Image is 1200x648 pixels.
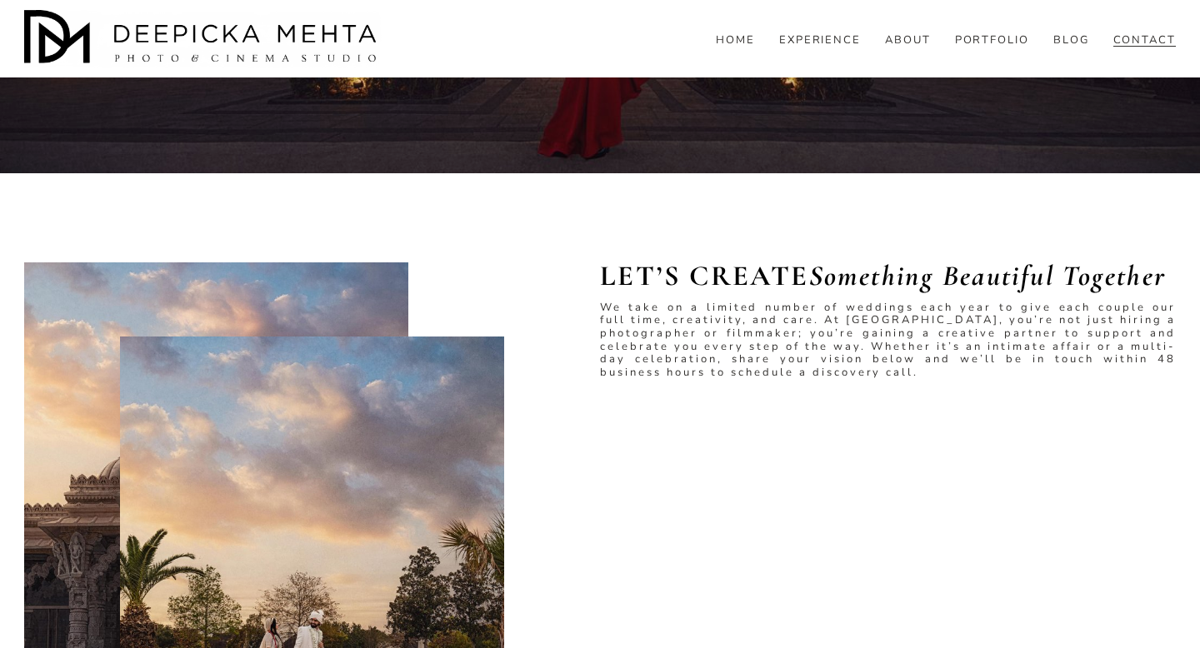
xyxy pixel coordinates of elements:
[809,259,1054,293] em: Something Beautiful
[24,10,382,68] img: Austin Wedding Photographer - Deepicka Mehta Photography &amp; Cinematography
[779,32,862,47] a: EXPERIENCE
[1053,32,1089,47] a: folder dropdown
[1062,259,1166,293] em: Together
[600,259,1167,293] strong: LET’S CREATE
[955,32,1030,47] a: PORTFOLIO
[600,302,1176,380] p: We take on a limited number of weddings each year to give each couple our full time, creativity, ...
[1113,32,1177,47] a: CONTACT
[716,32,755,47] a: HOME
[1053,34,1089,47] span: BLOG
[885,32,931,47] a: ABOUT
